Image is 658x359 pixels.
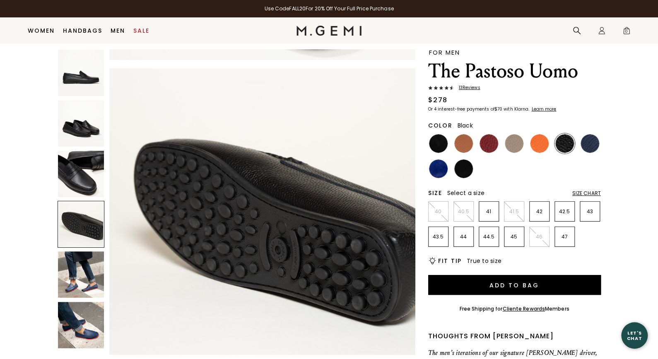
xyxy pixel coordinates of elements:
img: M.Gemi [296,26,362,36]
h2: Size [428,190,442,196]
klarna-placement-style-body: Or 4 interest-free payments of [428,106,494,112]
p: 43.5 [429,234,448,240]
p: 40 [429,208,448,215]
p: 44 [454,234,473,240]
a: Handbags [63,27,102,34]
img: Black [429,134,448,153]
a: Women [28,27,55,34]
div: FOR MEN [429,49,601,55]
p: 42.5 [555,208,574,215]
p: 42 [530,208,549,215]
p: 41 [479,208,499,215]
img: Cobalt Blue [429,159,448,178]
a: Cliente Rewards [502,305,545,312]
klarna-placement-style-amount: $70 [494,106,502,112]
img: Navy [581,134,599,153]
span: 13 Review s [454,85,480,90]
p: 40.5 [454,208,473,215]
div: Thoughts from [PERSON_NAME] [428,331,601,341]
h1: The Pastoso Uomo [428,60,601,83]
p: 43 [580,208,600,215]
div: $278 [428,95,448,105]
div: Free Shipping for Members [460,306,569,312]
h2: Fit Tip [438,258,462,264]
img: Black [555,134,574,153]
img: The Pastoso Uomo [58,151,104,197]
div: Size Chart [572,190,601,197]
a: Men [111,27,125,34]
img: The Pastoso Uomo [58,100,104,147]
img: The Pastoso Uomo [58,50,104,96]
img: Saddle [454,134,473,153]
p: 45 [504,234,524,240]
p: 41.5 [504,208,524,215]
img: Orangina [530,134,549,153]
p: 44.5 [479,234,499,240]
a: 13Reviews [428,85,601,92]
div: Let's Chat [621,330,648,340]
p: 46 [530,234,549,240]
span: Black [457,121,472,130]
h2: Color [428,122,453,129]
img: Black Suede [454,159,473,178]
span: 0 [622,28,631,36]
a: Sale [133,27,149,34]
klarna-placement-style-body: with Klarna [504,106,530,112]
a: Learn more [530,107,556,112]
strong: FALL20 [289,5,306,12]
img: Light Mushroom [505,134,523,153]
klarna-placement-style-cta: Learn more [531,106,556,112]
img: Bordeaux [480,134,498,153]
img: The Pastoso Uomo [58,302,104,348]
p: 47 [555,234,574,240]
span: Select a size [447,189,484,197]
img: The Pastoso Uomo [58,251,104,298]
button: Add to Bag [428,275,601,295]
span: True to size [467,257,501,265]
